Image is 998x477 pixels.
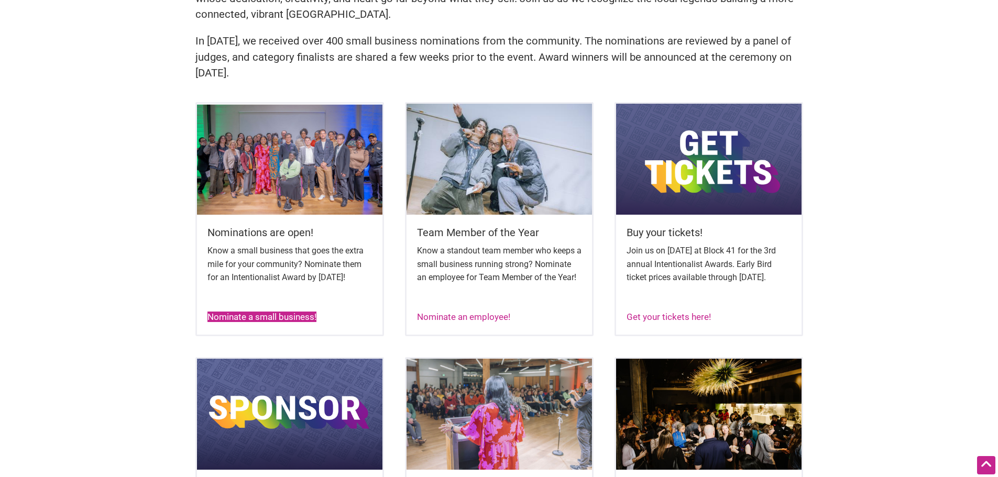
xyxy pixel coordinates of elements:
[207,225,372,240] h5: Nominations are open!
[977,456,995,474] div: Scroll Back to Top
[195,33,803,81] p: In [DATE], we received over 400 small business nominations from the community. The nominations ar...
[417,312,510,322] a: Nominate an employee!
[207,312,316,322] a: Nominate a small business!
[207,244,372,284] p: Know a small business that goes the extra mile for your community? Nominate them for an Intention...
[627,312,711,322] a: Get your tickets here!
[627,225,791,240] h5: Buy your tickets!
[627,244,791,284] p: Join us on [DATE] at Block 41 for the 3rd annual Intentionalist Awards. Early Bird ticket prices ...
[417,244,582,284] p: Know a standout team member who keeps a small business running strong? Nominate an employee for T...
[417,225,582,240] h5: Team Member of the Year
